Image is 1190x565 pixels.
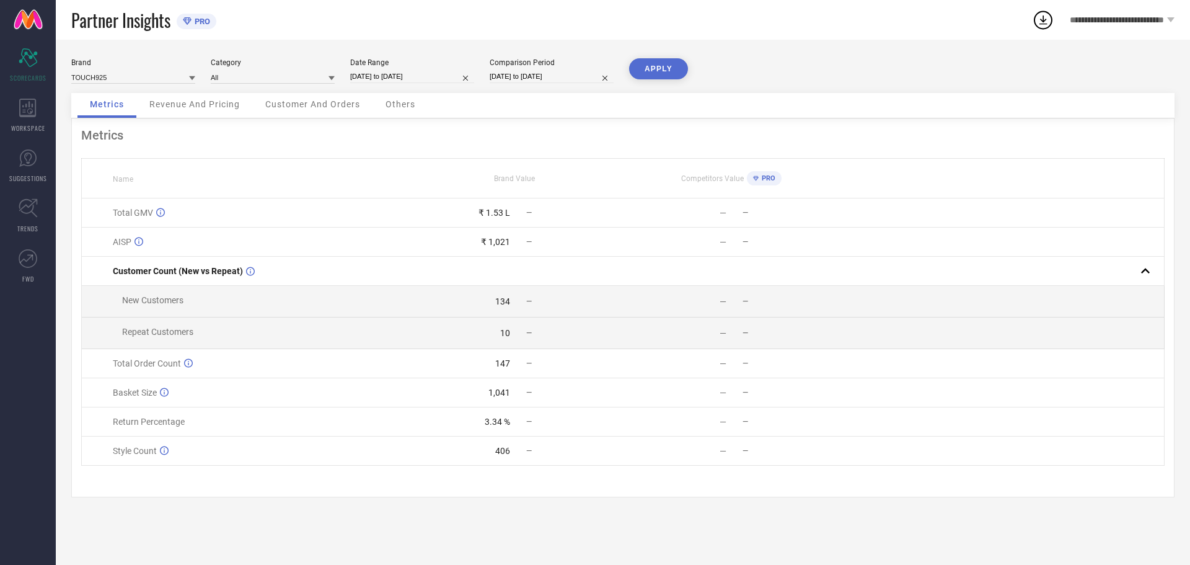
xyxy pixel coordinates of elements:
[720,446,726,456] div: —
[10,73,46,82] span: SCORECARDS
[265,99,360,109] span: Customer And Orders
[17,224,38,233] span: TRENDS
[495,446,510,456] div: 406
[113,237,131,247] span: AISP
[720,296,726,306] div: —
[386,99,415,109] span: Others
[743,208,748,217] span: —
[113,388,157,398] span: Basket Size
[1032,9,1054,31] div: Open download list
[490,70,614,83] input: Select comparison period
[211,58,335,67] div: Category
[629,58,688,79] button: APPLY
[526,297,532,306] span: —
[11,123,45,133] span: WORKSPACE
[488,388,510,398] div: 1,041
[759,174,775,182] span: PRO
[495,358,510,368] div: 147
[743,359,748,368] span: —
[122,327,193,337] span: Repeat Customers
[113,446,157,456] span: Style Count
[526,388,532,397] span: —
[743,417,748,426] span: —
[526,417,532,426] span: —
[22,274,34,283] span: FWD
[720,388,726,398] div: —
[526,238,532,246] span: —
[71,58,195,67] div: Brand
[350,58,474,67] div: Date Range
[9,174,47,183] span: SUGGESTIONS
[113,175,133,184] span: Name
[481,237,510,247] div: ₹ 1,021
[494,174,535,183] span: Brand Value
[720,417,726,427] div: —
[743,238,748,246] span: —
[526,329,532,337] span: —
[350,70,474,83] input: Select date range
[681,174,744,183] span: Competitors Value
[113,266,243,276] span: Customer Count (New vs Repeat)
[113,358,181,368] span: Total Order Count
[720,237,726,247] div: —
[500,328,510,338] div: 10
[526,208,532,217] span: —
[743,388,748,397] span: —
[495,296,510,306] div: 134
[743,329,748,337] span: —
[743,447,748,455] span: —
[71,7,170,33] span: Partner Insights
[720,208,726,218] div: —
[113,417,185,427] span: Return Percentage
[192,17,210,26] span: PRO
[90,99,124,109] span: Metrics
[485,417,510,427] div: 3.34 %
[743,297,748,306] span: —
[526,447,532,455] span: —
[490,58,614,67] div: Comparison Period
[478,208,510,218] div: ₹ 1.53 L
[720,358,726,368] div: —
[122,295,183,305] span: New Customers
[526,359,532,368] span: —
[720,328,726,338] div: —
[81,128,1165,143] div: Metrics
[113,208,153,218] span: Total GMV
[149,99,240,109] span: Revenue And Pricing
